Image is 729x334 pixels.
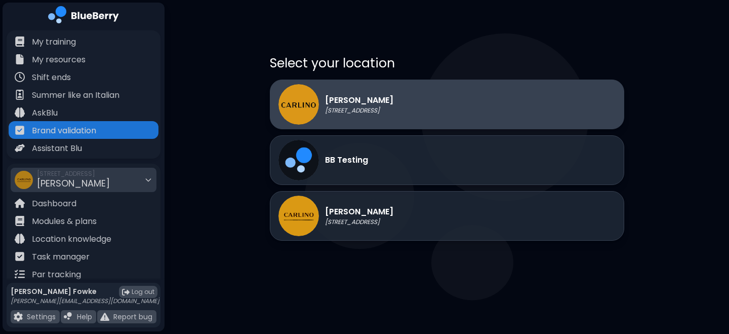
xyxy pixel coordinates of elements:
p: My training [32,36,76,48]
img: file icon [15,125,25,135]
img: file icon [64,312,73,321]
img: file icon [15,107,25,118]
img: BB Testing logo [278,140,319,180]
p: Summer like an Italian [32,89,119,101]
span: [STREET_ADDRESS] [37,170,110,178]
p: Task manager [32,251,90,263]
img: file icon [15,90,25,100]
img: file icon [15,198,25,208]
p: [PERSON_NAME] [325,206,393,218]
p: Settings [27,312,56,321]
span: [PERSON_NAME] [37,177,110,190]
img: company thumbnail [15,171,33,189]
img: file icon [15,269,25,279]
p: Dashboard [32,198,76,210]
p: [STREET_ADDRESS] [325,218,393,226]
p: Report bug [113,312,152,321]
img: file icon [15,216,25,226]
p: Brand validation [32,125,96,137]
p: Shift ends [32,71,71,84]
img: file icon [100,312,109,321]
p: AskBlu [32,107,58,119]
img: file icon [14,312,23,321]
p: Assistant Blu [32,142,82,155]
p: [STREET_ADDRESS] [325,106,393,115]
img: file icon [15,251,25,262]
p: Help [77,312,92,321]
img: file icon [15,72,25,82]
p: [PERSON_NAME] Fowke [11,287,159,296]
p: BB Testing [325,154,368,166]
p: Modules & plans [32,215,97,228]
p: [PERSON_NAME][EMAIL_ADDRESS][DOMAIN_NAME] [11,297,159,305]
span: Log out [132,288,154,296]
p: My resources [32,54,86,66]
p: Select your location [270,55,624,71]
img: Carlino QA logo [278,84,319,125]
img: logout [122,288,130,296]
p: [PERSON_NAME] [325,94,393,106]
img: file icon [15,234,25,244]
p: Location knowledge [32,233,111,245]
p: Par tracking [32,269,81,281]
img: company logo [48,6,119,27]
img: file icon [15,54,25,64]
img: file icon [15,36,25,47]
img: CARLINO logo [278,196,319,236]
img: file icon [15,143,25,153]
